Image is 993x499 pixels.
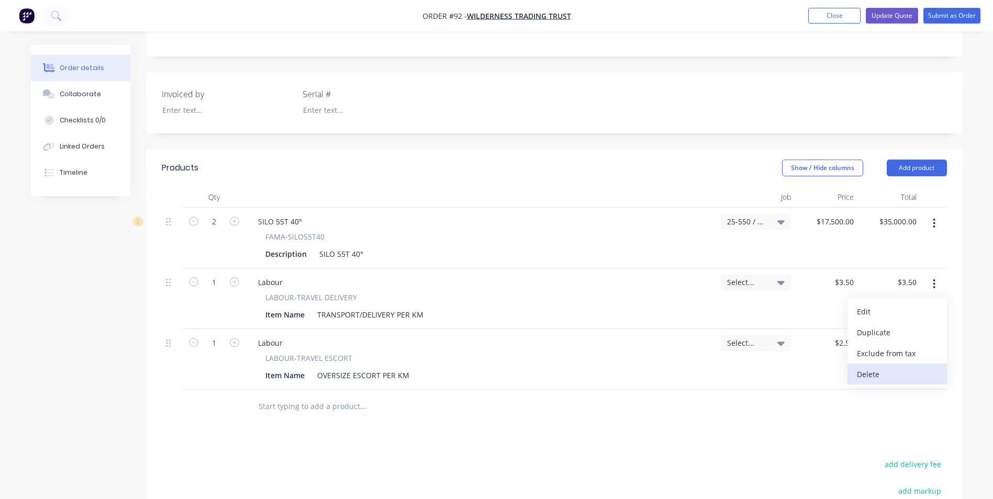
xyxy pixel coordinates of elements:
div: SILO 55T 40° [315,246,367,262]
div: Order details [60,63,104,73]
span: LABOUR-TRAVEL ESCORT [265,353,352,364]
button: Order details [31,55,130,81]
div: OVERSIZE ESCORT PER KM [313,368,414,383]
span: FAMA-SILO55T40 [265,231,325,242]
button: Close [808,8,861,24]
div: Products [162,162,198,174]
button: add markup [893,484,947,498]
span: Select... [727,277,767,288]
label: Invoiced by [162,88,293,100]
input: Start typing to add a product... [258,396,467,417]
span: Order #92 - [422,11,467,21]
span: Select... [727,337,767,348]
div: Labour [250,275,291,290]
div: Total [858,187,921,208]
div: Timeline [60,168,87,177]
button: Edit [847,301,947,322]
div: Delete [857,367,938,382]
div: TRANSPORT/DELIVERY PER KM [313,307,428,322]
button: Show / Hide columns [782,160,863,176]
div: Exclude from tax [857,346,938,361]
div: Collaborate [60,89,101,99]
div: Edit [857,304,938,319]
img: Factory [19,8,35,24]
div: Labour [250,335,291,350]
button: Collaborate [31,81,130,107]
div: Item Name [261,368,309,383]
button: Timeline [31,160,130,186]
div: Qty [183,187,246,208]
button: Linked Orders [31,133,130,160]
div: Linked Orders [60,142,105,151]
div: Price [795,187,858,208]
button: Exclude from tax [847,343,947,364]
div: Job [717,187,795,208]
span: 25-550 / EE Manufacture-55T Silo [727,216,767,227]
button: Submit as Order [923,8,980,24]
button: Update Quote [866,8,918,24]
div: Duplicate [857,325,938,340]
div: Checklists 0/0 [60,116,106,125]
div: SILO 55T 40° [250,214,310,229]
button: Delete [847,364,947,384]
label: Serial # [303,88,433,100]
a: Wilderness Trading Trust [467,11,571,21]
button: add delivery fee [879,457,947,471]
button: Add product [887,160,947,176]
div: Description [261,246,311,262]
button: Duplicate [847,322,947,343]
span: LABOUR-TRAVEL DELIVERY [265,292,357,303]
div: Item Name [261,307,309,322]
button: Checklists 0/0 [31,107,130,133]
